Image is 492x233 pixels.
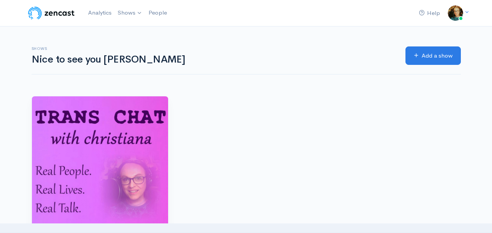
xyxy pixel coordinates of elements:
[32,46,396,51] h6: Shows
[32,54,396,65] h1: Nice to see you [PERSON_NAME]
[85,5,115,21] a: Analytics
[115,5,145,21] a: Shows
[416,5,443,21] a: Help
[27,5,76,21] img: ZenCast Logo
[145,5,170,21] a: People
[466,207,484,225] iframe: gist-messenger-bubble-iframe
[405,46,461,65] a: Add a show
[32,96,168,232] img: Trans Chat with Christiana
[448,5,463,21] img: ...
